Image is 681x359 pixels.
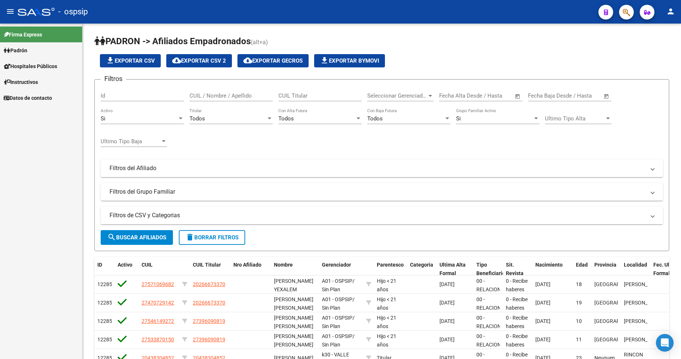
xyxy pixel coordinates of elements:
span: Hospitales Públicos [4,62,57,70]
span: Edad [576,262,588,268]
span: Tipo Beneficiario [476,262,505,276]
datatable-header-cell: Provincia [591,257,621,281]
button: Exportar CSV 2 [166,54,232,67]
span: (alt+a) [251,39,268,46]
span: 27533870150 [142,337,174,342]
span: Todos [367,115,383,122]
mat-panel-title: Filtros de CSV y Categorias [110,211,645,219]
span: Gerenciador [322,262,351,268]
datatable-header-cell: Activo [115,257,139,281]
span: [DATE] [535,300,550,306]
span: Categoria [410,262,433,268]
button: Buscar Afiliados [101,230,173,245]
span: ID [97,262,102,268]
span: Buscar Afiliados [107,234,166,241]
datatable-header-cell: Edad [573,257,591,281]
span: 122857 [97,300,115,306]
span: Si [456,115,461,122]
div: [DATE] [439,280,470,289]
mat-expansion-panel-header: Filtros de CSV y Categorias [101,207,663,224]
datatable-header-cell: ID [94,257,115,281]
mat-icon: person [666,7,675,16]
span: [GEOGRAPHIC_DATA] [594,318,644,324]
span: A01 - OSPSIP [322,333,352,339]
span: 122856 [97,318,115,324]
span: Ultimo Tipo Baja [101,138,160,145]
datatable-header-cell: Ultima Alta Formal [437,257,473,281]
span: Datos de contacto [4,94,52,102]
mat-icon: file_download [320,56,329,65]
mat-expansion-panel-header: Filtros del Afiliado [101,159,663,177]
span: [PERSON_NAME] [624,337,663,342]
span: CUIL Titular [193,262,221,268]
span: [PERSON_NAME] [624,318,663,324]
span: [GEOGRAPHIC_DATA] [594,337,644,342]
span: A01 - OSPSIP [322,296,352,302]
mat-icon: file_download [106,56,115,65]
div: [DATE] [439,317,470,325]
span: Firma Express [4,31,42,39]
span: 20266673370 [193,300,225,306]
span: [GEOGRAPHIC_DATA] [594,300,644,306]
span: [PERSON_NAME] YEXALEM [PERSON_NAME] [274,278,313,301]
span: [GEOGRAPHIC_DATA] [594,281,644,287]
mat-panel-title: Filtros del Grupo Familiar [110,188,645,196]
span: Exportar CSV 2 [172,57,226,64]
input: End date [470,92,505,99]
datatable-header-cell: Nombre [271,257,319,281]
button: Exportar Bymovi [314,54,385,67]
span: Exportar GECROS [243,57,303,64]
span: Seleccionar Gerenciador [367,92,427,99]
span: Activo [118,262,132,268]
span: Sit. Revista [506,262,524,276]
mat-panel-title: Filtros del Afiliado [110,164,645,172]
span: Hijo < 21 años [377,333,396,348]
span: Parentesco [377,262,404,268]
button: Open calendar [514,92,522,101]
span: [PERSON_NAME] [PERSON_NAME] [274,315,313,329]
span: CUIL [142,262,153,268]
datatable-header-cell: Parentesco [374,257,407,281]
input: Start date [439,92,463,99]
span: [DATE] [535,281,550,287]
span: Exportar CSV [106,57,155,64]
datatable-header-cell: Categoria [407,257,437,281]
datatable-header-cell: CUIL [139,257,179,281]
span: 11 [576,337,582,342]
datatable-header-cell: Tipo Beneficiario [473,257,503,281]
mat-icon: menu [6,7,15,16]
span: Ultimo Tipo Alta [545,115,605,122]
button: Exportar CSV [100,54,161,67]
div: [DATE] [439,335,470,344]
span: Hijo < 21 años [377,315,396,329]
span: [DATE] [535,337,550,342]
span: - ospsip [58,4,88,20]
span: 00 - RELACION DE DEPENDENCIA [476,278,511,309]
div: [DATE] [439,299,470,307]
span: 27571069682 [142,281,174,287]
span: A01 - OSPSIP [322,278,352,284]
span: 27396090819 [193,337,225,342]
span: Ultima Alta Formal [439,262,466,276]
span: Hijo < 21 años [377,296,396,311]
span: 0 - Recibe haberes regularmente [506,333,536,356]
h3: Filtros [101,74,126,84]
span: 00 - RELACION DE DEPENDENCIA [476,315,511,346]
span: 0 - Recibe haberes regularmente [506,278,536,301]
span: Padrón [4,46,27,54]
span: 0 - Recibe haberes regularmente [506,315,536,338]
datatable-header-cell: Gerenciador [319,257,363,281]
span: Si [101,115,105,122]
span: Instructivos [4,78,38,86]
span: 122858 [97,281,115,287]
input: Start date [528,92,552,99]
span: 27396090819 [193,318,225,324]
span: 10 [576,318,582,324]
span: PADRON -> Afiliados Empadronados [94,36,251,46]
datatable-header-cell: Localidad [621,257,650,281]
button: Borrar Filtros [179,230,245,245]
span: 0 - Recibe haberes regularmente [506,296,536,319]
span: Exportar Bymovi [320,57,379,64]
mat-icon: delete [185,233,194,242]
mat-icon: cloud_download [243,56,252,65]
